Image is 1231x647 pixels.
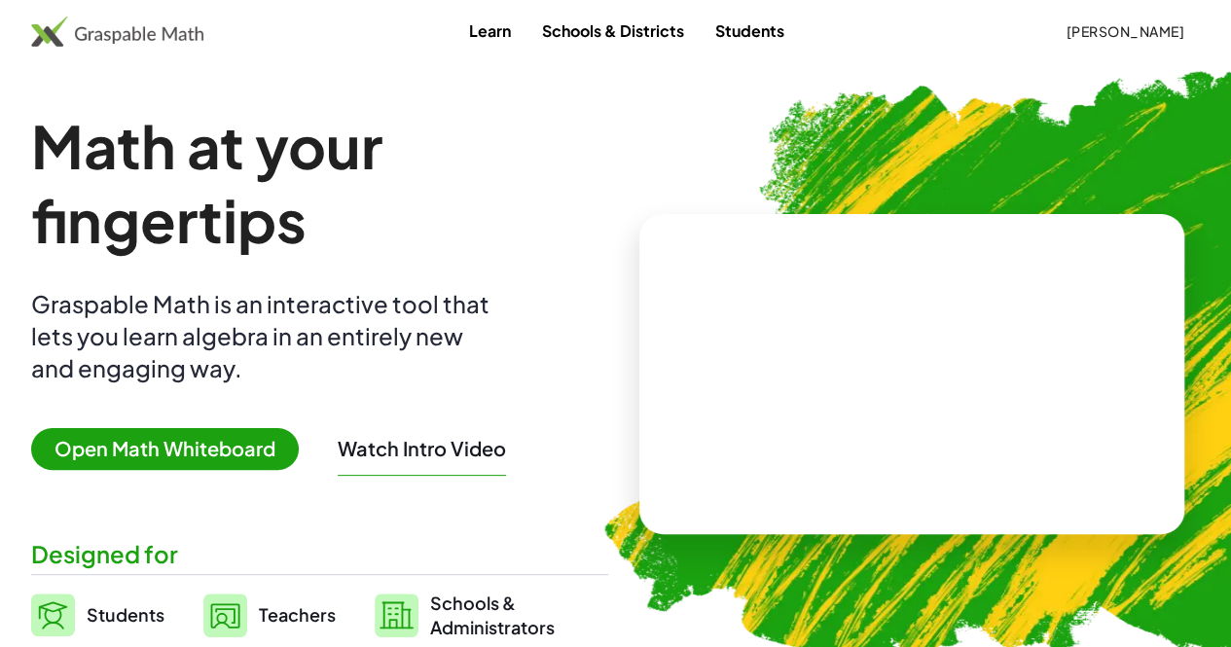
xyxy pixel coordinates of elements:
[453,13,526,49] a: Learn
[203,591,336,639] a: Teachers
[338,436,506,461] button: Watch Intro Video
[31,593,75,636] img: svg%3e
[1050,14,1200,49] button: [PERSON_NAME]
[31,538,608,570] div: Designed for
[700,13,800,49] a: Students
[31,440,314,460] a: Open Math Whiteboard
[31,428,299,470] span: Open Math Whiteboard
[526,13,700,49] a: Schools & Districts
[375,593,418,637] img: svg%3e
[87,603,164,626] span: Students
[203,593,247,637] img: svg%3e
[31,288,498,384] div: Graspable Math is an interactive tool that lets you learn algebra in an entirely new and engaging...
[31,591,164,639] a: Students
[375,591,555,639] a: Schools &Administrators
[31,109,608,257] h1: Math at your fingertips
[259,603,336,626] span: Teachers
[766,301,1058,447] video: What is this? This is dynamic math notation. Dynamic math notation plays a central role in how Gr...
[430,591,555,639] span: Schools & Administrators
[1066,22,1184,40] span: [PERSON_NAME]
